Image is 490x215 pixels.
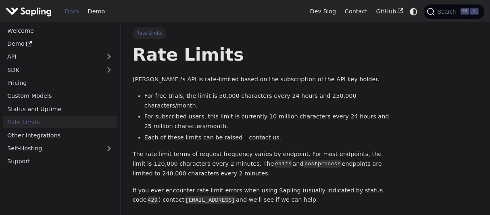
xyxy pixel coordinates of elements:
[147,196,158,204] code: 429
[470,8,478,15] kbd: K
[3,77,117,89] a: Pricing
[303,160,342,168] code: postprocess
[101,64,117,76] button: Expand sidebar category 'SDK'
[274,160,292,168] code: edits
[60,5,83,18] a: Docs
[423,4,484,19] button: Search (Ctrl+K)
[83,5,109,18] a: Demo
[133,44,389,65] h1: Rate Limits
[435,8,461,15] span: Search
[144,112,389,131] li: For subscribed users, this limit is currently 10 million characters every 24 hours and 25 million...
[371,5,407,18] a: GitHub
[6,6,54,17] a: Sapling.ai
[305,5,340,18] a: Dev Blog
[144,133,389,143] li: Each of these limits can be raised – contact us.
[133,27,166,39] span: Rate Limits
[133,27,389,39] nav: Breadcrumbs
[3,156,117,167] a: Support
[101,51,117,63] button: Expand sidebar category 'API'
[144,91,389,111] li: For free trials, the limit is 50,000 characters every 24 hours and 250,000 characters/month.
[133,75,389,84] p: [PERSON_NAME]'s API is rate-limited based on the subscription of the API key holder.
[3,143,117,154] a: Self-Hosting
[3,103,117,115] a: Status and Uptime
[6,6,52,17] img: Sapling.ai
[3,38,117,50] a: Demo
[3,25,117,36] a: Welcome
[3,51,101,63] a: API
[340,5,372,18] a: Contact
[133,186,389,205] p: If you ever encounter rate limit errors when using Sapling (usually indicated by status code ) co...
[3,64,101,76] a: SDK
[3,116,117,128] a: Rate Limits
[3,90,117,102] a: Custom Models
[133,150,389,178] p: The rate limit terms of request frequency varies by endpoint. For most endpoints, the limit is 12...
[408,6,419,17] button: Switch between dark and light mode (currently system mode)
[3,129,117,141] a: Other Integrations
[184,196,236,204] code: [EMAIL_ADDRESS]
